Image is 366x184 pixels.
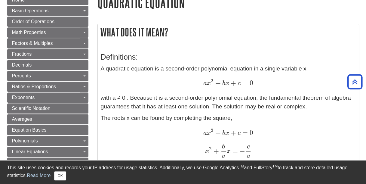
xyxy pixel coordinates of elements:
span: + [229,79,236,87]
div: This site uses cookies and records your IP address for usage statistics. Additionally, we use Goo... [7,164,359,180]
a: Decimals [7,60,88,70]
span: = [231,147,238,155]
span: − [238,147,245,155]
span: b [221,80,225,87]
span: Factors & Multiples [12,41,53,46]
span: c [236,80,241,87]
sup: TM [272,164,278,168]
span: + [214,129,221,137]
span: x [227,148,231,155]
a: Percents [7,71,88,81]
h3: Definitions: [101,53,356,61]
span: Basic Operations [12,8,49,13]
span: b [221,130,225,136]
a: Scientific Notation [7,103,88,114]
span: Order of Operations [12,19,54,24]
span: Decimals [12,62,32,67]
span: 2 [209,146,211,151]
a: Factors & Multiples [7,38,88,48]
span: 0 [248,79,253,87]
span: Ratios & Proportions [12,84,56,89]
span: x [225,80,229,87]
a: Equation Basics [7,125,88,135]
a: Linear Equations [7,147,88,157]
a: Order of Operations [7,17,88,27]
span: a [222,153,225,160]
a: Absolute Value [7,157,88,168]
a: Back to Top [345,78,364,86]
a: Math Properties [7,27,88,38]
p: A quadratic equation is a second-order polynomial equation in a single variable x with a ≠ 0 . Be... [101,64,356,111]
span: 2 [211,127,213,133]
span: Percents [12,73,31,78]
span: Absolute Value [12,160,44,165]
a: Ratios & Proportions [7,82,88,92]
span: + [229,129,236,137]
span: Polynomials [12,138,38,143]
span: Scientific Notation [12,106,51,111]
span: + [214,79,221,87]
span: a [203,130,207,136]
a: Exponents [7,92,88,103]
span: + [212,147,219,155]
span: Exponents [12,95,35,100]
span: a [203,80,207,87]
span: x [207,130,211,136]
span: x [207,80,211,87]
button: Close [54,171,66,180]
span: Equation Basics [12,127,47,133]
span: = [241,79,248,87]
span: Linear Equations [12,149,48,154]
a: Fractions [7,49,88,59]
span: b [222,143,225,150]
span: Math Properties [12,30,46,35]
span: Fractions [12,51,32,57]
a: Averages [7,114,88,124]
span: x [205,148,209,155]
a: Read More [27,173,51,178]
span: c [236,130,241,136]
span: c [247,143,250,150]
a: Basic Operations [7,6,88,16]
span: a [246,153,250,160]
span: 2 [211,78,213,83]
span: = [241,129,248,137]
sup: TM [239,164,244,168]
span: x [225,130,229,136]
h2: What does it mean? [98,24,359,40]
a: Polynomials [7,136,88,146]
span: Averages [12,117,32,122]
span: 0 [248,129,253,137]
